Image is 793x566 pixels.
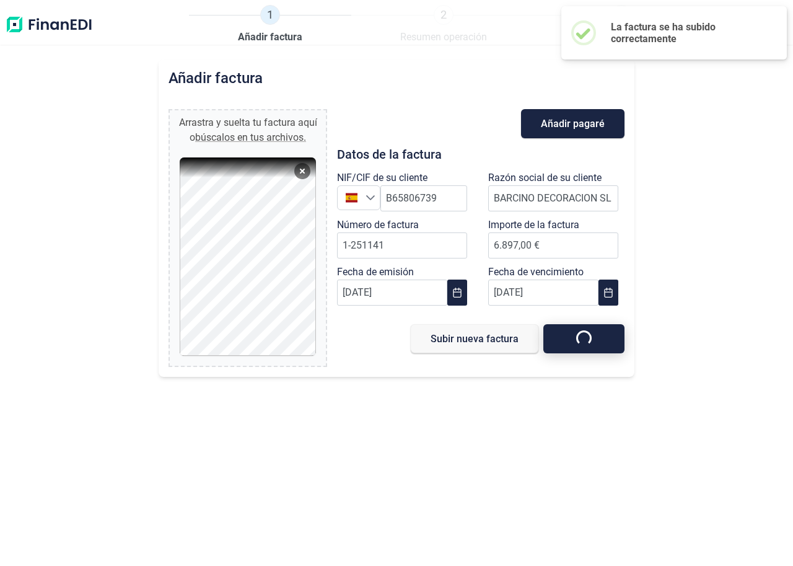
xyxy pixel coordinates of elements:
h2: La factura se ha subido correctamente [611,21,767,45]
h2: Añadir factura [169,69,263,87]
button: Choose Date [598,280,618,306]
input: DD/MM/YYYY [337,280,447,306]
button: Añadir pagaré [521,109,624,138]
label: NIF/CIF de su cliente [337,170,427,185]
img: ES [346,192,357,203]
div: Arrastra y suelta tu factura aquí o [175,115,321,145]
label: Importe de la factura [488,218,579,232]
span: 1 [260,5,280,25]
label: Fecha de emisión [337,265,414,280]
h3: Datos de la factura [337,148,624,161]
span: Añadir pagaré [541,119,605,128]
button: Choose Date [447,280,467,306]
a: 1Añadir factura [238,5,302,45]
label: Razón social de su cliente [488,170,602,185]
input: DD/MM/YYYY [488,280,598,306]
span: Subir nueva factura [431,334,519,343]
label: Número de factura [337,218,419,232]
span: búscalos en tus archivos. [195,131,306,143]
img: Logo de aplicación [5,5,93,45]
button: Subir nueva factura [411,324,538,353]
div: Seleccione un país [366,186,380,210]
label: Fecha de vencimiento [488,265,584,280]
span: Añadir factura [238,30,302,45]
